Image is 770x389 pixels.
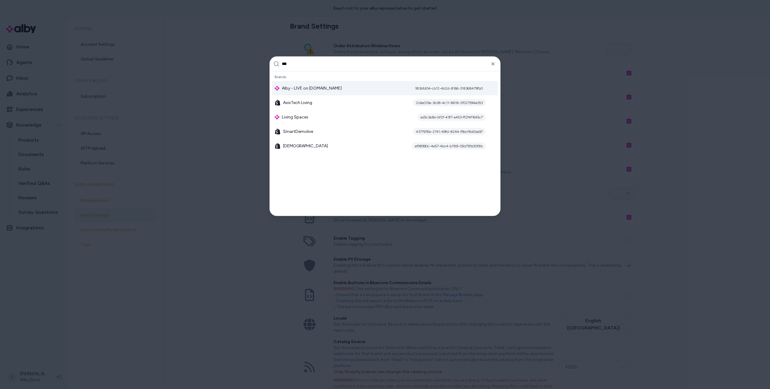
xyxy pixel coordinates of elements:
div: 953bfd04-cb12-4b2d-8166-318368479fb0 [412,84,486,92]
img: alby Logo [275,86,279,90]
span: [DEMOGRAPHIC_DATA] [283,143,328,149]
span: Alby - LIVE on [DOMAIN_NAME] [282,85,342,91]
div: af98990c-4e57-4bc4-b788-05d75fb00f8b [412,142,486,149]
div: ed5c3a8e-bf2f-43f7-a453-ff2f4f1645c7 [417,113,486,121]
span: Living Spaces [282,114,308,120]
img: alby Logo [275,115,279,119]
span: SmartDemolive [283,128,313,134]
div: 2c6a033a-3b38-4c11-8618-2f027594a053 [413,99,486,106]
div: Brands [272,72,498,81]
span: AxisTech Living [283,100,312,106]
div: 4377976b-2741-49fd-8244-f9bcf8d0da97 [413,128,486,135]
div: Suggestions [270,71,500,216]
